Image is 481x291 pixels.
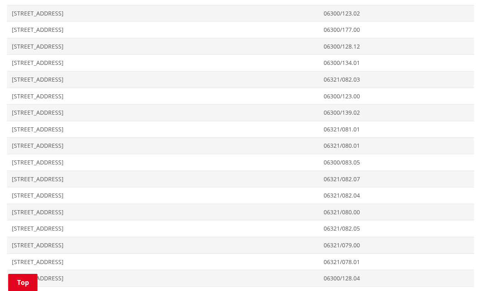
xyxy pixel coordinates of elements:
[7,270,474,287] a: [STREET_ADDRESS] 06300/128.04
[324,158,469,167] span: 06300/083.05
[443,257,473,286] iframe: Messenger Launcher
[12,224,314,233] span: [STREET_ADDRESS]
[7,253,474,270] a: [STREET_ADDRESS] 06321/078.01
[12,158,314,167] span: [STREET_ADDRESS]
[324,92,469,100] span: 06300/123.00
[7,187,474,204] a: [STREET_ADDRESS] 06321/082.04
[7,22,474,38] a: [STREET_ADDRESS] 06300/177.00
[12,175,314,183] span: [STREET_ADDRESS]
[7,104,474,121] a: [STREET_ADDRESS] 06300/139.02
[324,109,469,117] span: 06300/139.02
[7,71,474,88] a: [STREET_ADDRESS] 06321/082.03
[12,9,314,18] span: [STREET_ADDRESS]
[7,138,474,154] a: [STREET_ADDRESS] 06321/080.01
[324,42,469,51] span: 06300/128.12
[324,9,469,18] span: 06300/123.02
[12,59,314,67] span: [STREET_ADDRESS]
[324,175,469,183] span: 06321/082.07
[324,191,469,200] span: 06321/082.04
[7,154,474,171] a: [STREET_ADDRESS] 06300/083.05
[12,42,314,51] span: [STREET_ADDRESS]
[324,224,469,233] span: 06321/082.05
[324,274,469,282] span: 06300/128.04
[12,241,314,249] span: [STREET_ADDRESS]
[7,220,474,237] a: [STREET_ADDRESS] 06321/082.05
[7,121,474,138] a: [STREET_ADDRESS] 06321/081.01
[324,241,469,249] span: 06321/079.00
[12,191,314,200] span: [STREET_ADDRESS]
[12,26,314,34] span: [STREET_ADDRESS]
[12,109,314,117] span: [STREET_ADDRESS]
[324,26,469,34] span: 06300/177.00
[324,125,469,133] span: 06321/081.01
[12,274,314,282] span: [STREET_ADDRESS]
[324,142,469,150] span: 06321/080.01
[324,59,469,67] span: 06300/134.01
[12,125,314,133] span: [STREET_ADDRESS]
[12,92,314,100] span: [STREET_ADDRESS]
[7,5,474,22] a: [STREET_ADDRESS] 06300/123.02
[7,204,474,220] a: [STREET_ADDRESS] 06321/080.00
[324,208,469,216] span: 06321/080.00
[324,76,469,84] span: 06321/082.03
[12,76,314,84] span: [STREET_ADDRESS]
[8,274,38,291] a: Top
[7,88,474,104] a: [STREET_ADDRESS] 06300/123.00
[12,208,314,216] span: [STREET_ADDRESS]
[7,237,474,253] a: [STREET_ADDRESS] 06321/079.00
[7,171,474,187] a: [STREET_ADDRESS] 06321/082.07
[12,142,314,150] span: [STREET_ADDRESS]
[7,38,474,55] a: [STREET_ADDRESS] 06300/128.12
[324,258,469,266] span: 06321/078.01
[12,258,314,266] span: [STREET_ADDRESS]
[7,55,474,71] a: [STREET_ADDRESS] 06300/134.01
